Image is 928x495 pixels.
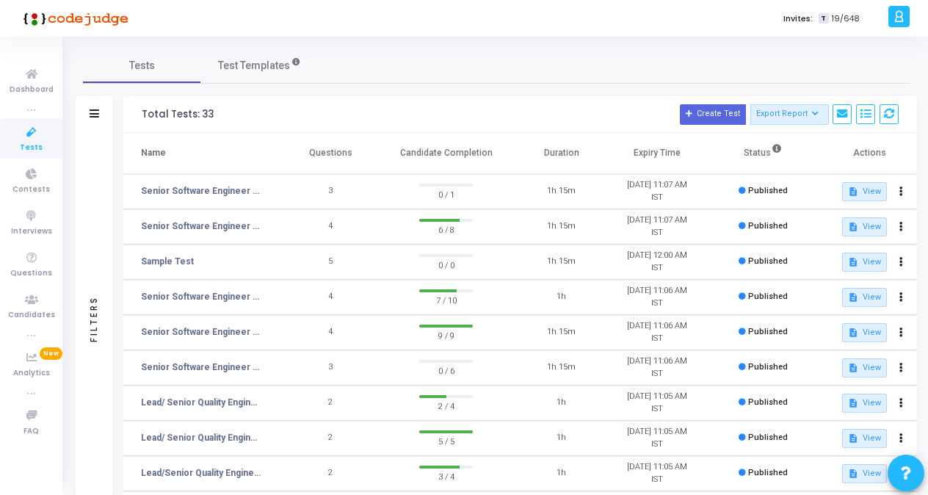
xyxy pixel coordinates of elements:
td: 1h 15m [514,315,609,350]
span: Published [748,327,788,336]
td: [DATE] 11:05 AM IST [609,456,705,491]
button: View [842,217,887,236]
a: Senior Software Engineer Test C [141,290,261,303]
th: Duration [514,133,609,174]
span: T [819,13,828,24]
span: Interviews [11,225,52,238]
span: 0 / 0 [419,257,472,272]
a: Lead/ Senior Quality Engineer Test 7 [141,431,261,444]
span: Published [748,433,788,442]
span: Published [748,256,788,266]
th: Status [706,133,822,174]
span: Test Templates [218,58,290,73]
td: 2 [283,386,378,421]
span: Published [748,397,788,407]
button: Create Test [680,104,746,125]
span: 6 / 8 [419,222,472,236]
button: View [842,323,887,342]
th: Name [123,133,283,174]
a: Lead/ Senior Quality Engineer Test 8 [141,396,261,409]
td: 3 [283,350,378,386]
td: 1h 15m [514,245,609,280]
label: Invites: [783,12,813,25]
td: 1h [514,456,609,491]
a: Senior Software Engineer Test B [141,325,261,339]
mat-icon: description [848,328,858,338]
span: 2 / 4 [419,398,472,413]
div: Total Tests: 33 [142,109,214,120]
td: 1h 15m [514,209,609,245]
span: Published [748,221,788,231]
td: 1h 15m [514,174,609,209]
div: Filters [87,238,101,400]
button: View [842,253,887,272]
mat-icon: description [848,469,858,479]
td: [DATE] 11:06 AM IST [609,315,705,350]
a: Lead/Senior Quality Engineer Test 6 [141,466,261,480]
td: [DATE] 11:06 AM IST [609,350,705,386]
span: Questions [10,267,52,280]
td: 2 [283,421,378,456]
td: [DATE] 11:05 AM IST [609,386,705,421]
span: 3 / 4 [419,469,472,483]
td: [DATE] 11:06 AM IST [609,280,705,315]
span: 19/648 [832,12,860,25]
td: 1h [514,421,609,456]
span: Analytics [13,367,50,380]
td: 5 [283,245,378,280]
span: Published [748,362,788,372]
span: 5 / 5 [419,433,472,448]
button: Export Report [750,104,829,125]
button: View [842,288,887,307]
td: 2 [283,456,378,491]
button: View [842,394,887,413]
span: 0 / 6 [419,363,472,377]
a: Senior Software Engineer Test E [141,184,261,198]
mat-icon: description [848,257,858,267]
td: [DATE] 11:07 AM IST [609,174,705,209]
span: 9 / 9 [419,328,472,342]
span: Published [748,468,788,477]
td: 4 [283,280,378,315]
td: 3 [283,174,378,209]
button: View [842,464,887,483]
span: New [40,347,62,360]
span: 0 / 1 [419,187,472,201]
td: [DATE] 12:00 AM IST [609,245,705,280]
button: View [842,182,887,201]
td: 1h [514,280,609,315]
th: Actions [822,133,917,174]
a: Sample Test [141,255,194,268]
span: Dashboard [10,84,54,96]
th: Expiry Time [609,133,705,174]
span: Contests [12,184,50,196]
mat-icon: description [848,187,858,197]
td: [DATE] 11:05 AM IST [609,421,705,456]
td: 1h [514,386,609,421]
mat-icon: description [848,222,858,232]
mat-icon: description [848,398,858,408]
img: logo [18,4,128,33]
span: 7 / 10 [419,292,472,307]
a: Senior Software Engineer Test A [141,361,261,374]
span: Tests [20,142,43,154]
th: Questions [283,133,378,174]
span: Tests [129,58,155,73]
td: [DATE] 11:07 AM IST [609,209,705,245]
td: 4 [283,315,378,350]
mat-icon: description [848,292,858,303]
span: Published [748,186,788,195]
span: FAQ [23,425,39,438]
span: Candidates [8,309,55,322]
button: View [842,429,887,448]
a: Senior Software Engineer Test D [141,220,261,233]
span: Published [748,292,788,301]
button: View [842,358,887,377]
mat-icon: description [848,433,858,444]
td: 4 [283,209,378,245]
th: Candidate Completion [378,133,513,174]
mat-icon: description [848,363,858,373]
td: 1h 15m [514,350,609,386]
